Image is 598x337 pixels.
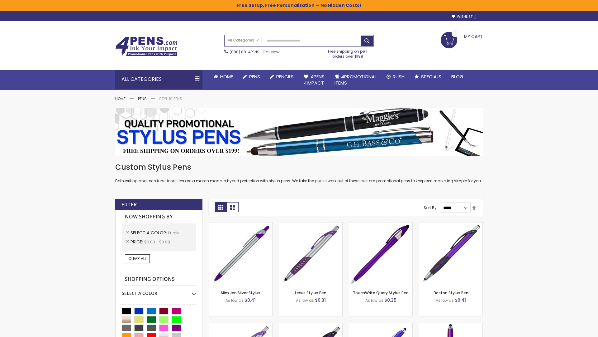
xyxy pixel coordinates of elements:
[419,222,482,227] a: Boston Stylus Pen-Purple
[221,290,260,295] a: Slim Jen Silver Stylus
[410,70,446,84] a: Specials
[131,239,144,245] span: Price
[279,222,342,286] img: Lexus Stylus Pen-Purple
[315,297,326,303] span: $0.31
[228,38,259,43] span: All Categories
[122,286,196,296] div: Select A Color
[244,297,256,303] span: $0.41
[353,290,409,295] a: TouchWrite Query Stylus Pen
[115,70,202,89] div: All Categories
[393,73,405,80] span: Rush
[446,70,468,84] a: Blog
[295,290,326,295] a: Lexus Stylus Pen
[265,70,299,84] a: Pencils
[434,290,468,295] a: Boston Stylus Pen
[299,70,330,90] a: 4Pens4impact
[122,273,196,286] strong: Shopping Options
[159,96,182,101] strong: Stylus Pens
[115,37,178,56] img: 4Pens Custom Pens and Promotional Products
[122,210,196,223] strong: Now Shopping by
[451,73,463,80] span: Blog
[144,239,170,245] span: $0.00 - $0.99
[424,205,437,210] label: Sort By
[419,323,482,328] a: TouchWrite Command Stylus Pen-Purple
[349,222,412,286] img: TouchWrite Query Stylus Pen-Purple
[335,73,377,86] span: 4PROMOTIONAL ITEMS
[115,162,483,184] div: Both writing and tech functionalities are a match made in hybrid perfection with stylus pens. We ...
[230,49,280,55] span: - Call Now!
[276,73,294,80] span: Pencils
[349,222,412,227] a: TouchWrite Query Stylus Pen-Purple
[304,73,325,86] span: 4Pens 4impact
[225,35,262,46] a: All Categories
[128,256,146,261] span: Clear All
[365,298,383,303] span: As low as
[209,222,272,227] a: Slim Jen Silver Stylus-Purple
[384,297,396,303] span: $0.35
[138,96,147,101] a: Pens
[121,201,137,208] strong: Filter
[419,222,482,286] img: Boston Stylus Pen-Purple
[230,49,259,55] a: (888) 88-4PENS
[452,14,477,19] a: Wishlist
[249,73,260,80] span: Pens
[125,254,150,263] a: Clear All
[115,108,483,156] img: Stylus Pens
[436,298,454,303] span: As low as
[209,323,272,328] a: Boston Silver Stylus Pen-Purple
[279,323,342,328] a: Lexus Metallic Stylus Pen-Purple
[209,70,238,84] a: Home
[279,222,342,227] a: Lexus Stylus Pen-Purple
[349,323,412,328] a: Sierra Stylus Twist Pen-Purple
[209,222,272,286] img: Slim Jen Silver Stylus-Purple
[115,162,483,172] h1: Custom Stylus Pens
[238,70,265,84] a: Pens
[215,202,227,212] strong: Grid
[220,73,233,80] span: Home
[115,96,126,101] a: Home
[330,70,382,90] a: 4PROMOTIONALITEMS
[455,297,466,303] span: $0.41
[322,46,374,59] div: Free shipping on pen orders over $199
[296,298,314,303] span: As low as
[168,230,179,236] span: Purple
[225,298,244,303] span: As low as
[131,230,168,236] span: Select A Color
[382,70,410,84] a: Rush
[421,73,441,80] span: Specials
